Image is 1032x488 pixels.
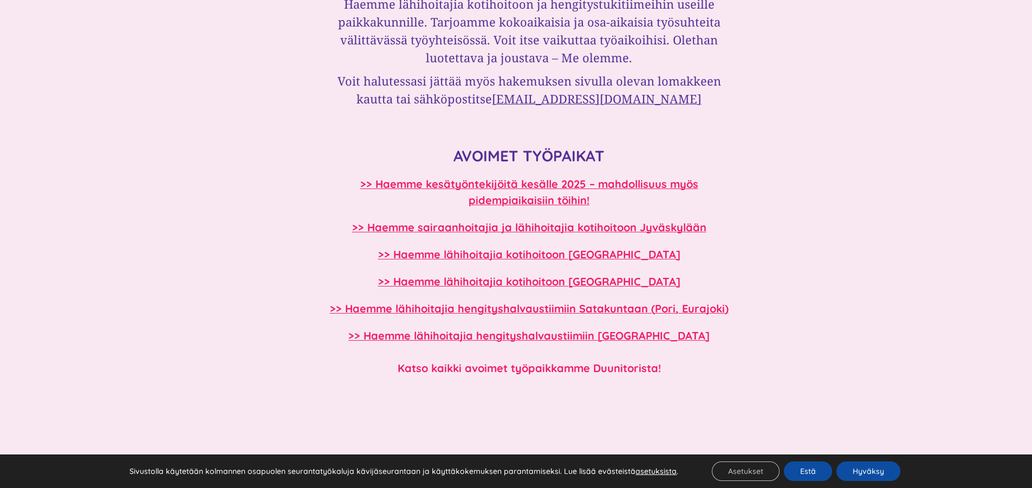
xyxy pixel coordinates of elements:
a: >> Haemme sairaanhoitajia ja lähihoitajia kotihoitoon Jyväskylään [352,220,706,234]
a: >> Haemme lähihoitajia kotihoitoon [GEOGRAPHIC_DATA] [378,248,680,261]
button: Asetukset [712,461,780,481]
button: asetuksista [635,466,677,476]
a: >> Haemme lähihoitajia hengityshalvaustiimiin [GEOGRAPHIC_DATA] [348,329,710,342]
a: >> Haemme kesätyöntekijöitä kesälle 2025 – mahdollisuus myös pidempiaikaisiin töihin! [360,177,698,207]
button: Hyväksy [836,461,900,481]
a: >> Haemme lähihoitajia hengityshalvaustiimiin Satakuntaan (Pori, Eurajoki) [330,302,729,315]
h3: Voit halutessasi jättää myös hakemuksen sivulla olevan lomakkeen kautta tai sähköpostitse [321,72,737,108]
a: Katso kaikki avoimet työpaikkamme Duunitorista! [398,361,661,375]
a: [EMAIL_ADDRESS][DOMAIN_NAME] [492,90,702,107]
a: >> Haemme lähihoitajia kotihoitoon [GEOGRAPHIC_DATA] [378,275,680,288]
p: Sivustolla käytetään kolmannen osapuolen seurantatyökaluja kävijäseurantaan ja käyttäkokemuksen p... [129,466,678,476]
strong: AVOIMET TYÖPAIKAT [453,146,605,165]
button: Estä [784,461,832,481]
